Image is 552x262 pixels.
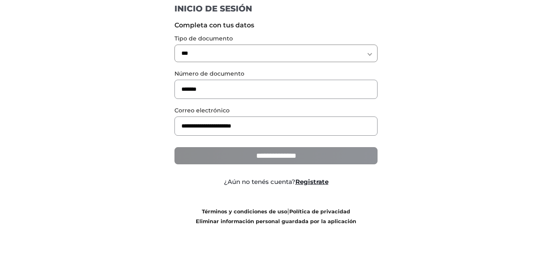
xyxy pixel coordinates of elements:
[168,206,384,226] div: |
[174,106,378,115] label: Correo electrónico
[174,3,378,14] h1: INICIO DE SESIÓN
[174,20,378,30] label: Completa con tus datos
[295,178,329,186] a: Registrate
[174,34,378,43] label: Tipo de documento
[202,208,287,215] a: Términos y condiciones de uso
[168,177,384,187] div: ¿Aún no tenés cuenta?
[196,218,356,224] a: Eliminar información personal guardada por la aplicación
[174,69,378,78] label: Número de documento
[289,208,350,215] a: Política de privacidad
